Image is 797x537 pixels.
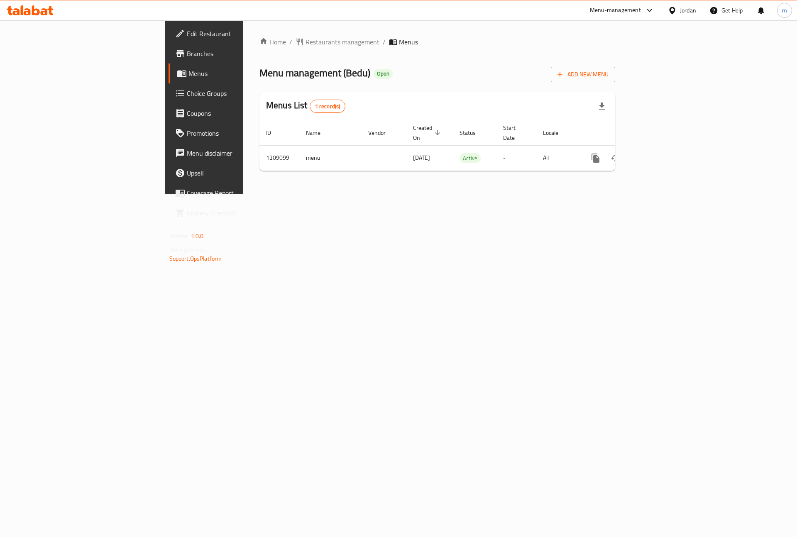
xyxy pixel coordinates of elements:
th: Actions [579,120,672,146]
a: Upsell [169,163,298,183]
table: enhanced table [259,120,672,171]
span: Name [306,128,331,138]
span: Upsell [187,168,292,178]
a: Grocery Checklist [169,203,298,223]
span: Version: [169,231,190,242]
span: Promotions [187,128,292,138]
span: 1.0.0 [191,231,204,242]
td: menu [299,145,362,171]
span: Status [460,128,487,138]
a: Restaurants management [296,37,379,47]
nav: breadcrumb [259,37,615,47]
span: Restaurants management [306,37,379,47]
div: Menu-management [590,5,641,15]
button: Add New Menu [551,67,615,82]
span: Vendor [368,128,396,138]
span: Get support on: [169,245,208,256]
td: - [496,145,536,171]
span: Open [374,70,393,77]
h2: Menus List [266,99,345,113]
button: more [586,148,606,168]
a: Promotions [169,123,298,143]
div: Open [374,69,393,79]
a: Coverage Report [169,183,298,203]
div: Jordan [680,6,696,15]
span: Active [460,154,481,163]
span: [DATE] [413,152,430,163]
a: Edit Restaurant [169,24,298,44]
td: All [536,145,579,171]
div: Active [460,153,481,163]
span: Branches [187,49,292,59]
a: Support.OpsPlatform [169,253,222,264]
span: Grocery Checklist [187,208,292,218]
span: Add New Menu [557,69,609,80]
div: Export file [592,96,612,116]
span: ID [266,128,282,138]
span: Start Date [503,123,526,143]
span: Locale [543,128,569,138]
span: Coupons [187,108,292,118]
span: Menu disclaimer [187,148,292,158]
span: 1 record(s) [310,103,345,110]
span: Menu management ( Bedu ) [259,63,370,82]
span: Edit Restaurant [187,29,292,39]
span: Created On [413,123,443,143]
a: Menu disclaimer [169,143,298,163]
a: Menus [169,63,298,83]
span: Choice Groups [187,88,292,98]
span: Menus [188,68,292,78]
a: Choice Groups [169,83,298,103]
span: Menus [399,37,418,47]
a: Branches [169,44,298,63]
button: Change Status [606,148,626,168]
a: Coupons [169,103,298,123]
span: m [782,6,787,15]
li: / [383,37,386,47]
div: Total records count [310,100,346,113]
span: Coverage Report [187,188,292,198]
